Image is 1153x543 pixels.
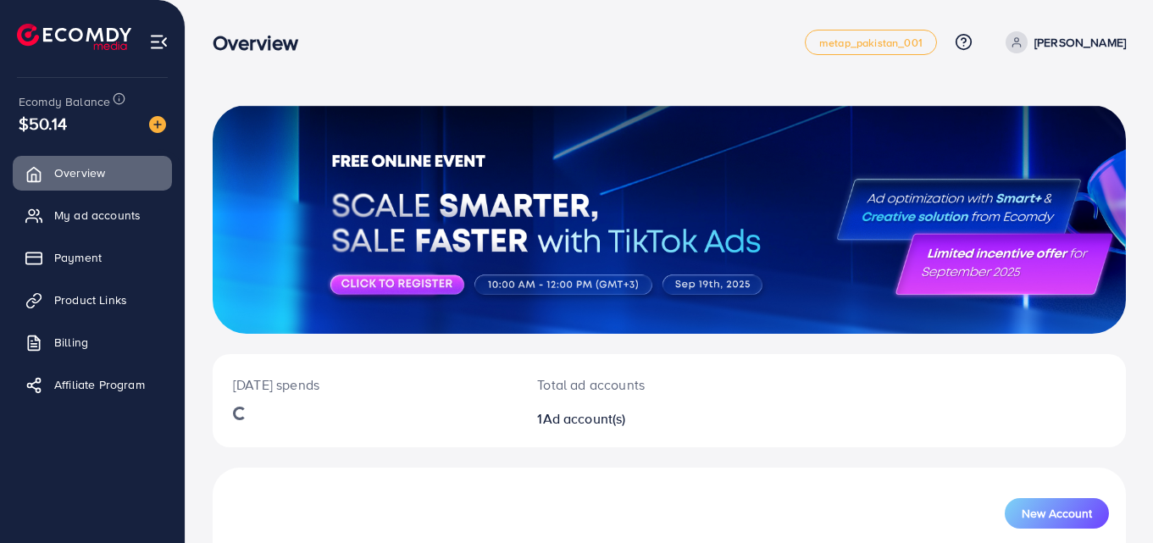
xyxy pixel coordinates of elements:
a: Affiliate Program [13,368,172,402]
img: logo [17,24,131,50]
button: New Account [1005,498,1109,529]
span: Billing [54,334,88,351]
span: metap_pakistan_001 [819,37,923,48]
a: Product Links [13,283,172,317]
span: Payment [54,249,102,266]
img: menu [149,32,169,52]
span: Product Links [54,291,127,308]
h2: 1 [537,411,725,427]
span: New Account [1022,507,1092,519]
a: Overview [13,156,172,190]
p: Total ad accounts [537,374,725,395]
a: metap_pakistan_001 [805,30,937,55]
span: Ecomdy Balance [19,93,110,110]
span: Overview [54,164,105,181]
a: Billing [13,325,172,359]
p: [DATE] spends [233,374,496,395]
span: Ad account(s) [543,409,626,428]
a: My ad accounts [13,198,172,232]
span: $50.14 [19,111,67,136]
span: Affiliate Program [54,376,145,393]
h3: Overview [213,30,312,55]
a: [PERSON_NAME] [999,31,1126,53]
span: My ad accounts [54,207,141,224]
a: Payment [13,241,172,274]
img: image [149,116,166,133]
p: [PERSON_NAME] [1034,32,1126,53]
